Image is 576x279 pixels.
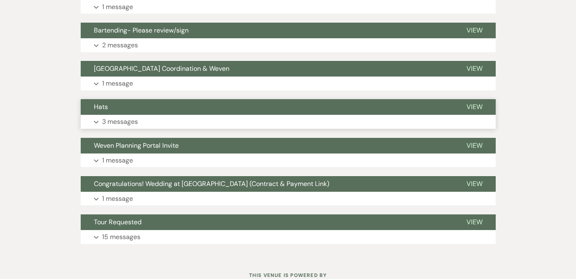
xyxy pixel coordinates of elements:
[94,26,189,35] span: Bartending- Please review/sign
[81,99,453,115] button: Hats
[81,61,453,77] button: [GEOGRAPHIC_DATA] Coordination & Weven
[81,192,496,206] button: 1 message
[81,38,496,52] button: 2 messages
[102,232,140,242] p: 15 messages
[102,155,133,166] p: 1 message
[453,176,496,192] button: View
[102,40,138,51] p: 2 messages
[81,23,453,38] button: Bartending- Please review/sign
[81,214,453,230] button: Tour Requested
[102,116,138,127] p: 3 messages
[466,26,483,35] span: View
[453,99,496,115] button: View
[81,77,496,91] button: 1 message
[466,218,483,226] span: View
[81,138,453,153] button: Weven Planning Portal Invite
[453,23,496,38] button: View
[102,78,133,89] p: 1 message
[94,64,229,73] span: [GEOGRAPHIC_DATA] Coordination & Weven
[94,102,108,111] span: Hats
[453,61,496,77] button: View
[81,115,496,129] button: 3 messages
[466,141,483,150] span: View
[102,193,133,204] p: 1 message
[466,64,483,73] span: View
[453,214,496,230] button: View
[102,2,133,12] p: 1 message
[94,218,142,226] span: Tour Requested
[453,138,496,153] button: View
[466,102,483,111] span: View
[81,153,496,167] button: 1 message
[94,179,329,188] span: Congratulations! Wedding at [GEOGRAPHIC_DATA] (Contract & Payment Link)
[94,141,179,150] span: Weven Planning Portal Invite
[466,179,483,188] span: View
[81,230,496,244] button: 15 messages
[81,176,453,192] button: Congratulations! Wedding at [GEOGRAPHIC_DATA] (Contract & Payment Link)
